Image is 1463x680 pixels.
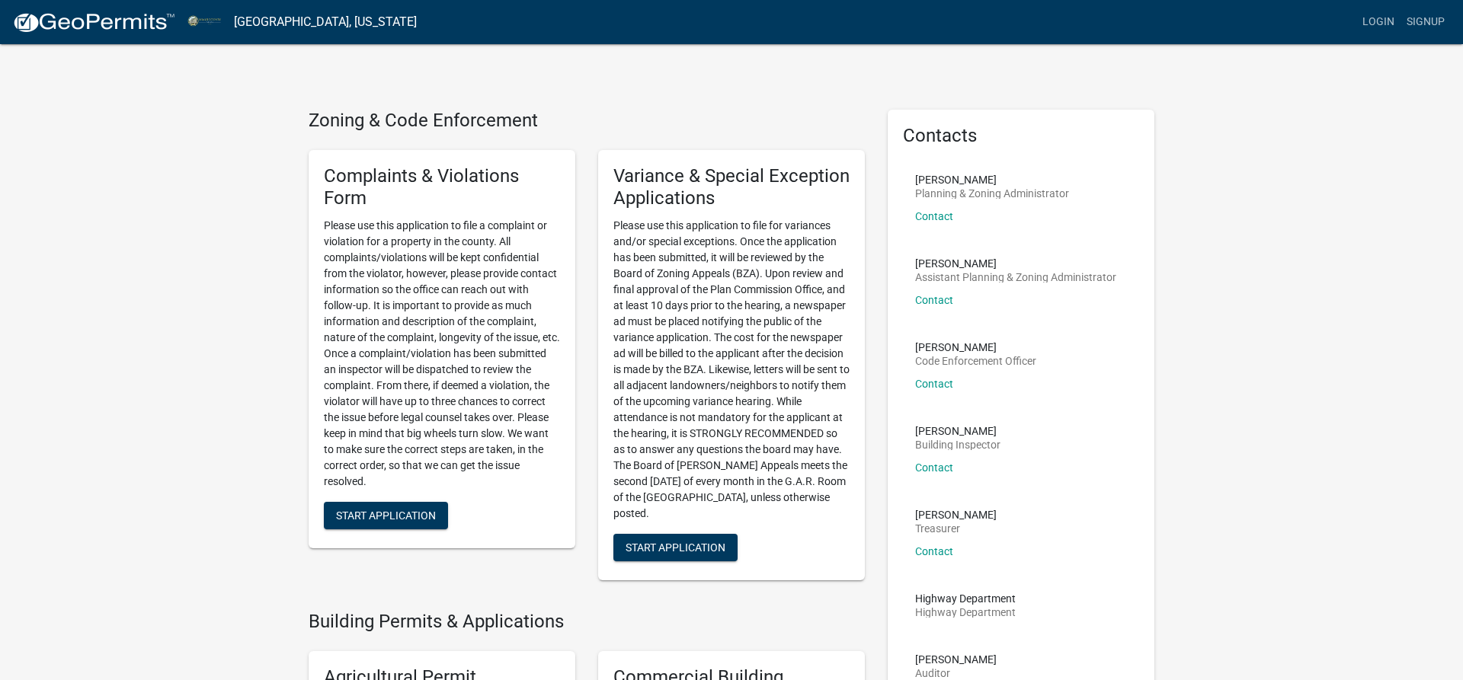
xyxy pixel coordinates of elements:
[915,174,1069,185] p: [PERSON_NAME]
[915,545,953,557] a: Contact
[903,125,1139,147] h5: Contacts
[324,165,560,209] h5: Complaints & Violations Form
[234,9,417,35] a: [GEOGRAPHIC_DATA], [US_STATE]
[915,258,1116,269] p: [PERSON_NAME]
[309,110,865,132] h4: Zoning & Code Enforcement
[915,356,1036,366] p: Code Enforcement Officer
[915,509,997,520] p: [PERSON_NAME]
[324,218,560,490] p: Please use this application to file a complaint or violation for a property in the county. All co...
[613,534,738,561] button: Start Application
[915,294,953,306] a: Contact
[1356,8,1401,37] a: Login
[915,607,1016,618] p: Highway Department
[1401,8,1451,37] a: Signup
[915,378,953,390] a: Contact
[915,668,997,678] p: Auditor
[915,342,1036,353] p: [PERSON_NAME]
[915,593,1016,604] p: Highway Department
[915,426,1000,436] p: [PERSON_NAME]
[915,439,1000,450] p: Building Inspector
[336,509,436,522] span: Start Application
[309,611,865,633] h4: Building Permits & Applications
[915,523,997,534] p: Treasurer
[915,654,997,665] p: [PERSON_NAME]
[613,165,850,209] h5: Variance & Special Exception Applications
[324,502,448,529] button: Start Application
[613,218,850,522] p: Please use this application to file for variances and/or special exceptions. Once the application...
[187,11,222,32] img: Miami County, Indiana
[915,272,1116,283] p: Assistant Planning & Zoning Administrator
[915,188,1069,199] p: Planning & Zoning Administrator
[915,210,953,222] a: Contact
[626,541,725,554] span: Start Application
[915,461,953,474] a: Contact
